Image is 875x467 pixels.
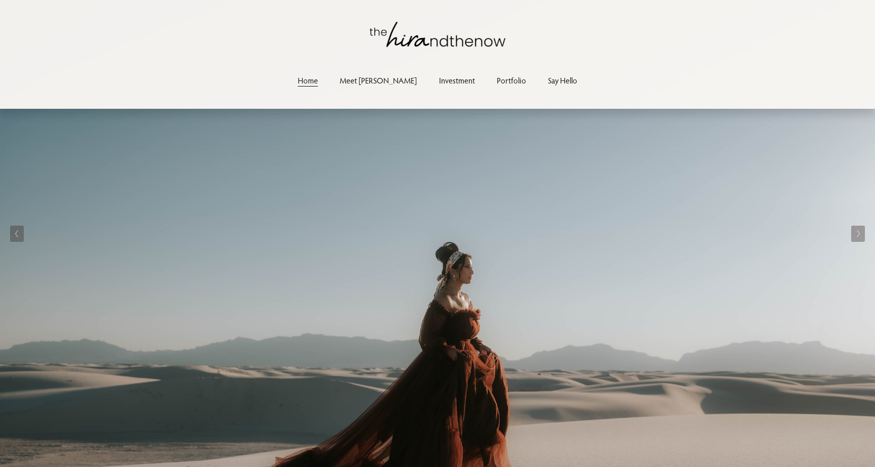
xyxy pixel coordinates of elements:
[298,73,318,87] a: Home
[439,73,475,87] a: Investment
[851,226,865,242] button: Next Slide
[370,22,505,47] img: thehirandthenow
[340,73,417,87] a: Meet [PERSON_NAME]
[497,73,526,87] a: Portfolio
[548,73,577,87] a: Say Hello
[10,226,24,242] button: Previous Slide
